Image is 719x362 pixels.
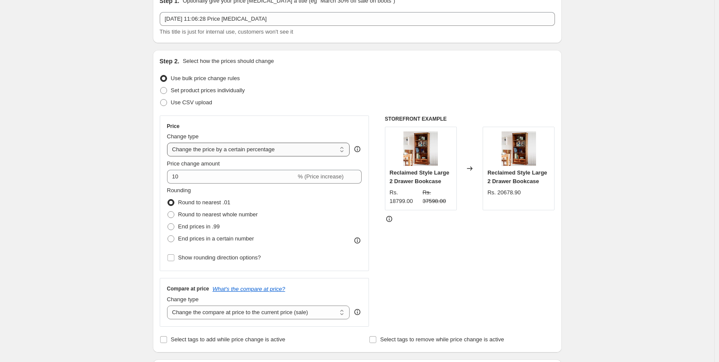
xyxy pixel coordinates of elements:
h6: STOREFRONT EXAMPLE [385,115,555,122]
span: Select tags to add while price change is active [171,336,285,343]
img: IHUB-122_4_e8d93e49-41df-472a-a59e-4b7b0acf130b_80x.jpg [403,131,438,166]
span: Round to nearest whole number [178,211,258,218]
span: Reclaimed Style Large 2 Drawer Bookcase [390,169,449,184]
p: Select how the prices should change [183,57,274,66]
span: Reclaimed Style Large 2 Drawer Bookcase [487,169,547,184]
span: Change type [167,296,199,303]
span: Set product prices individually [171,87,245,94]
img: IHUB-122_4_e8d93e49-41df-472a-a59e-4b7b0acf130b_80x.jpg [502,131,536,166]
h3: Price [167,123,180,130]
h2: Step 2. [160,57,180,66]
span: % (Price increase) [298,173,344,180]
div: Rs. 20678.90 [487,188,521,197]
span: Show rounding direction options? [178,254,261,261]
span: End prices in .99 [178,223,220,230]
span: Rounding [167,187,191,193]
span: End prices in a certain number [178,235,254,242]
h3: Compare at price [167,285,209,292]
span: Use bulk price change rules [171,75,240,81]
span: Select tags to remove while price change is active [380,336,504,343]
div: help [353,145,362,153]
span: Round to nearest .01 [178,199,230,206]
span: This title is just for internal use, customers won't see it [160,28,293,35]
div: help [353,308,362,316]
span: Use CSV upload [171,99,212,106]
input: 30% off holiday sale [160,12,555,26]
div: Rs. 18799.00 [390,188,419,206]
span: Price change amount [167,160,220,167]
span: Change type [167,133,199,140]
strike: Rs. 37598.00 [422,188,452,206]
button: What's the compare at price? [213,286,285,292]
input: -15 [167,170,296,184]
